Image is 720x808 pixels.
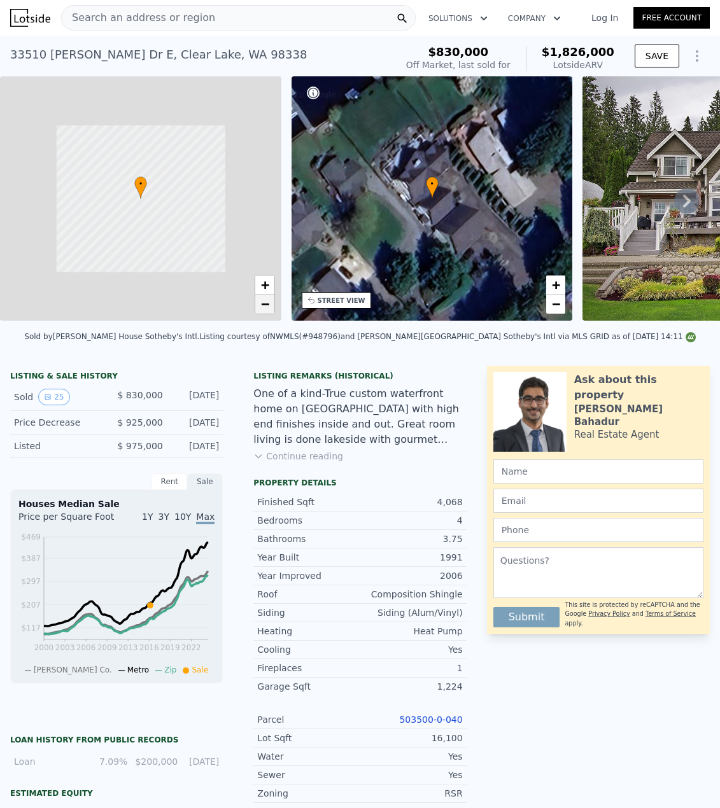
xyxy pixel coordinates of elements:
[62,10,215,25] span: Search an address or region
[253,478,466,488] div: Property details
[257,514,360,527] div: Bedrooms
[173,416,220,429] div: [DATE]
[118,643,138,652] tspan: 2013
[686,332,696,342] img: NWMLS Logo
[684,43,710,69] button: Show Options
[257,569,360,582] div: Year Improved
[360,769,462,781] div: Yes
[152,473,187,490] div: Rent
[428,45,489,59] span: $830,000
[76,643,96,652] tspan: 2006
[134,176,147,199] div: •
[18,510,116,531] div: Price per Square Foot
[21,577,41,586] tspan: $297
[565,601,703,628] div: This site is protected by reCAPTCHA and the Google and apply.
[117,417,162,428] span: $ 925,000
[406,59,511,71] div: Off Market, last sold for
[255,295,274,314] a: Zoom out
[10,371,223,384] div: LISTING & SALE HISTORY
[257,625,360,637] div: Heating
[257,713,360,726] div: Parcel
[399,714,462,725] a: 503500-0-040
[633,7,710,29] a: Free Account
[260,296,269,312] span: −
[257,787,360,800] div: Zoning
[574,428,660,441] div: Real Estate Agent
[199,332,695,341] div: Listing courtesy of NWMLS (#948796) and [PERSON_NAME][GEOGRAPHIC_DATA] Sotheby's Intl via MLS GRI...
[97,643,117,652] tspan: 2009
[360,514,462,527] div: 4
[360,533,462,545] div: 3.75
[418,7,498,30] button: Solutions
[493,607,560,627] button: Submit
[493,518,703,542] input: Phone
[55,643,75,652] tspan: 2003
[187,473,223,490] div: Sale
[18,498,215,510] div: Houses Median Sale
[21,533,41,541] tspan: $469
[552,296,560,312] span: −
[257,551,360,564] div: Year Built
[160,643,180,652] tspan: 2019
[173,440,220,452] div: [DATE]
[552,277,560,293] span: +
[574,403,703,428] div: [PERSON_NAME] Bahadur
[360,680,462,693] div: 1,224
[134,178,147,190] span: •
[360,496,462,508] div: 4,068
[588,610,630,617] a: Privacy Policy
[360,662,462,674] div: 1
[498,7,571,30] button: Company
[255,275,274,295] a: Zoom in
[92,755,127,768] div: 7.09%
[253,371,466,381] div: Listing Remarks (Historical)
[253,386,466,447] div: One of a kind-True custom waterfront home on [GEOGRAPHIC_DATA] with high end finishes inside and ...
[542,45,614,59] span: $1,826,000
[14,416,106,429] div: Price Decrease
[574,372,703,403] div: Ask about this property
[318,296,365,305] div: STREET VIEW
[257,588,360,601] div: Roof
[34,665,112,674] span: [PERSON_NAME] Co.
[117,441,162,451] span: $ 975,000
[360,732,462,744] div: 16,100
[10,9,50,27] img: Lotside
[360,606,462,619] div: Siding (Alum/Vinyl)
[10,735,223,745] div: Loan history from public records
[546,275,565,295] a: Zoom in
[135,755,176,768] div: $200,000
[360,625,462,637] div: Heat Pump
[192,665,208,674] span: Sale
[257,680,360,693] div: Garage Sqft
[257,732,360,744] div: Lot Sqft
[174,512,191,522] span: 10Y
[360,569,462,582] div: 2006
[360,787,462,800] div: RSR
[159,512,169,522] span: 3Y
[493,489,703,513] input: Email
[576,11,633,24] a: Log In
[38,389,69,405] button: View historical data
[257,769,360,781] div: Sewer
[139,643,159,652] tspan: 2016
[426,178,439,190] span: •
[14,755,85,768] div: Loan
[493,459,703,484] input: Name
[542,59,614,71] div: Lotside ARV
[635,45,679,67] button: SAVE
[21,623,41,632] tspan: $117
[34,643,54,652] tspan: 2000
[14,389,106,405] div: Sold
[426,176,439,199] div: •
[14,440,106,452] div: Listed
[360,551,462,564] div: 1991
[360,750,462,763] div: Yes
[21,554,41,563] tspan: $387
[646,610,696,617] a: Terms of Service
[127,665,149,674] span: Metro
[260,277,269,293] span: +
[196,512,215,524] span: Max
[257,750,360,763] div: Water
[21,601,41,609] tspan: $207
[173,389,220,405] div: [DATE]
